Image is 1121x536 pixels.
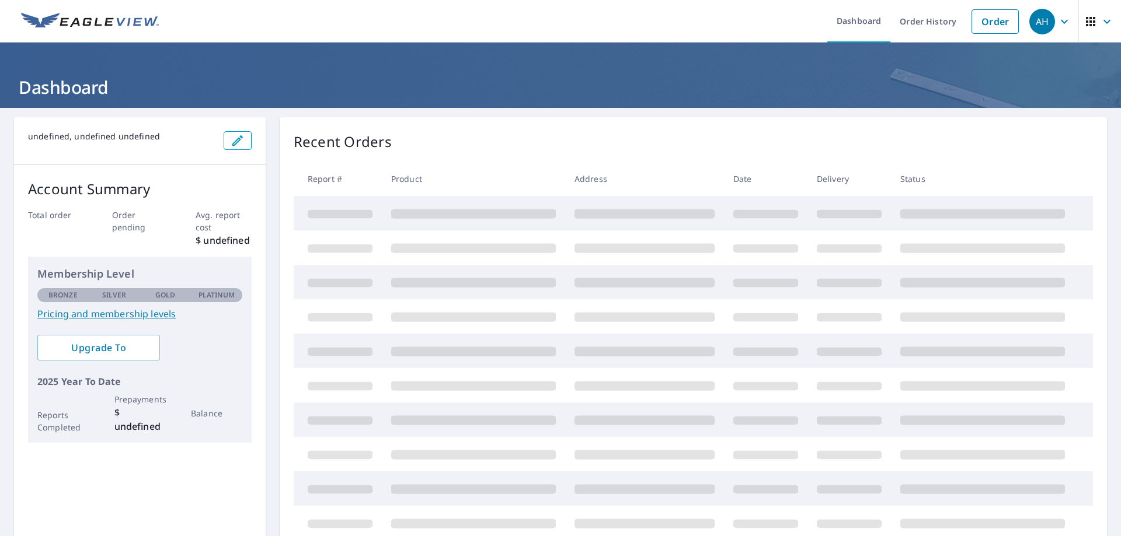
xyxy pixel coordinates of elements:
p: Platinum [199,290,235,300]
h1: Dashboard [14,75,1107,99]
th: Address [565,162,724,196]
span: Upgrade To [47,341,151,354]
div: AH [1029,9,1055,34]
p: Order pending [112,209,168,233]
p: Balance [191,407,242,419]
th: Product [382,162,565,196]
p: Account Summary [28,178,252,199]
img: EV Logo [21,13,159,30]
p: undefined, undefined undefined [28,131,214,142]
a: Order [972,9,1019,34]
a: Pricing and membership levels [37,307,242,321]
th: Report # [294,162,382,196]
a: Upgrade To [37,335,160,360]
p: 2025 Year To Date [37,374,242,388]
p: Membership Level [37,266,242,282]
p: $ undefined [114,405,166,433]
p: Total order [28,209,84,221]
p: $ undefined [196,233,252,247]
p: Prepayments [114,393,166,405]
th: Status [891,162,1074,196]
p: Silver [102,290,127,300]
p: Bronze [48,290,78,300]
p: Avg. report cost [196,209,252,233]
th: Date [724,162,807,196]
th: Delivery [807,162,891,196]
p: Gold [155,290,175,300]
p: Reports Completed [37,409,89,433]
p: Recent Orders [294,131,392,152]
